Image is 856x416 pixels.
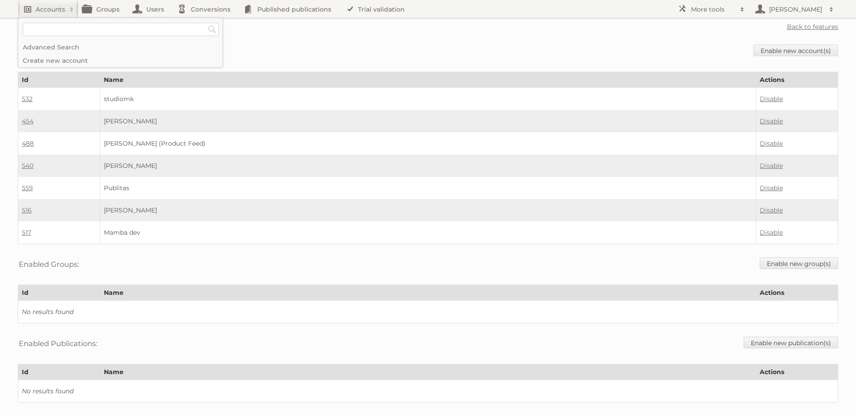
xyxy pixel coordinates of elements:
h3: Enabled Publications: [19,337,97,350]
td: studiomk [100,88,756,110]
th: Actions [756,285,838,301]
h3: Enabled Groups: [19,257,79,271]
i: No results found [22,308,74,316]
a: 559 [22,184,33,192]
td: Mamba dev [100,221,756,244]
a: 532 [22,95,33,103]
a: Disable [760,184,783,192]
h2: More tools [691,5,736,14]
a: Disable [760,206,783,214]
th: Actions [756,72,838,88]
a: Disable [760,139,783,147]
a: 454 [22,117,33,125]
a: Create new account [18,54,222,67]
td: [PERSON_NAME] [100,199,756,221]
th: Name [100,364,756,380]
th: Id [18,285,100,301]
a: Enable new account(s) [753,45,838,56]
h2: [PERSON_NAME] [767,5,825,14]
a: Back to features [787,23,838,31]
td: [PERSON_NAME] [100,155,756,177]
a: Enable new group(s) [760,257,838,269]
i: No results found [22,387,74,395]
th: Name [100,285,756,301]
td: [PERSON_NAME] (Product Feed) [100,132,756,155]
a: Enable new publication(s) [744,337,838,348]
input: Search [206,23,219,36]
a: 540 [22,162,33,170]
a: 488 [22,139,34,147]
h2: Accounts [36,5,65,14]
a: 517 [22,228,31,237]
td: [PERSON_NAME] [100,110,756,132]
a: Disable [760,117,783,125]
td: Publitas [100,177,756,199]
a: 516 [22,206,32,214]
a: Disable [760,95,783,103]
a: Advanced Search [18,41,222,54]
a: Disable [760,228,783,237]
th: Actions [756,364,838,380]
th: Id [18,364,100,380]
a: Disable [760,162,783,170]
th: Name [100,72,756,88]
th: Id [18,72,100,88]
